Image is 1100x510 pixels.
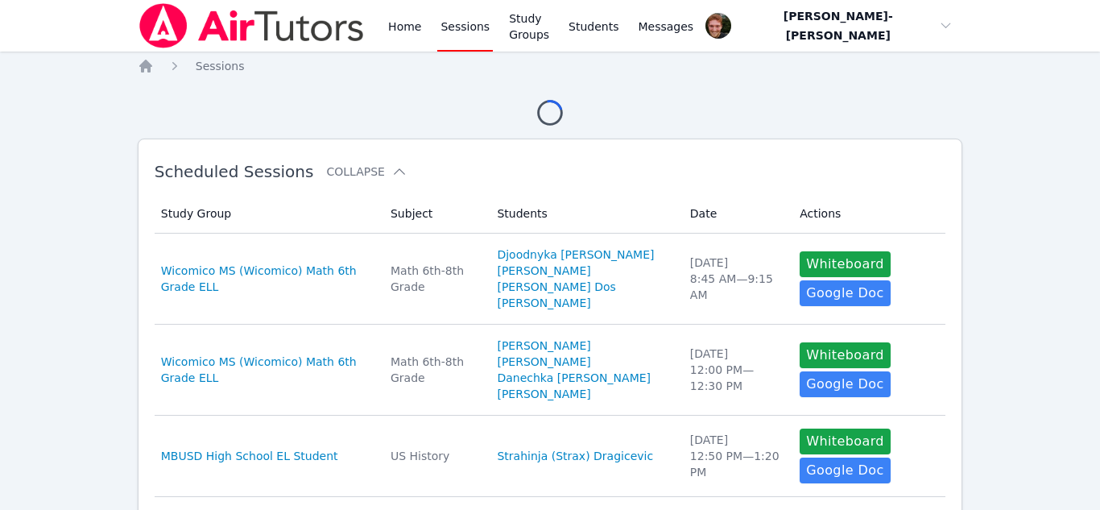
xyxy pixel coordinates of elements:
[381,194,487,234] th: Subject
[497,386,590,402] a: [PERSON_NAME]
[800,429,891,454] button: Whiteboard
[326,164,407,180] button: Collapse
[161,263,371,295] a: Wicomico MS (Wicomico) Math 6th Grade ELL
[391,263,478,295] div: Math 6th-8th Grade
[487,194,680,234] th: Students
[497,448,653,464] a: Strahinja (Strax) Dragicevic
[391,354,478,386] div: Math 6th-8th Grade
[155,162,314,181] span: Scheduled Sessions
[155,234,946,325] tr: Wicomico MS (Wicomico) Math 6th Grade ELLMath 6th-8th GradeDjoodnyka [PERSON_NAME][PERSON_NAME][P...
[497,279,670,311] a: [PERSON_NAME] Dos [PERSON_NAME]
[196,58,245,74] a: Sessions
[497,354,590,370] a: [PERSON_NAME]
[680,194,790,234] th: Date
[790,194,945,234] th: Actions
[196,60,245,73] span: Sessions
[155,194,381,234] th: Study Group
[155,325,946,416] tr: Wicomico MS (Wicomico) Math 6th Grade ELLMath 6th-8th Grade[PERSON_NAME][PERSON_NAME]Danechka [PE...
[800,280,890,306] a: Google Doc
[497,263,590,279] a: [PERSON_NAME]
[690,255,780,303] div: [DATE] 8:45 AM — 9:15 AM
[690,346,780,394] div: [DATE] 12:00 PM — 12:30 PM
[800,458,890,483] a: Google Doc
[155,416,946,497] tr: MBUSD High School EL StudentUS HistoryStrahinja (Strax) Dragicevic[DATE]12:50 PM—1:20 PMWhiteboar...
[497,370,651,386] a: Danechka [PERSON_NAME]
[138,3,366,48] img: Air Tutors
[138,58,963,74] nav: Breadcrumb
[639,19,694,35] span: Messages
[161,448,338,464] a: MBUSD High School EL Student
[497,338,590,354] a: [PERSON_NAME]
[800,342,891,368] button: Whiteboard
[800,371,890,397] a: Google Doc
[161,354,371,386] a: Wicomico MS (Wicomico) Math 6th Grade ELL
[690,432,780,480] div: [DATE] 12:50 PM — 1:20 PM
[391,448,478,464] div: US History
[800,251,891,277] button: Whiteboard
[497,247,654,263] a: Djoodnyka [PERSON_NAME]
